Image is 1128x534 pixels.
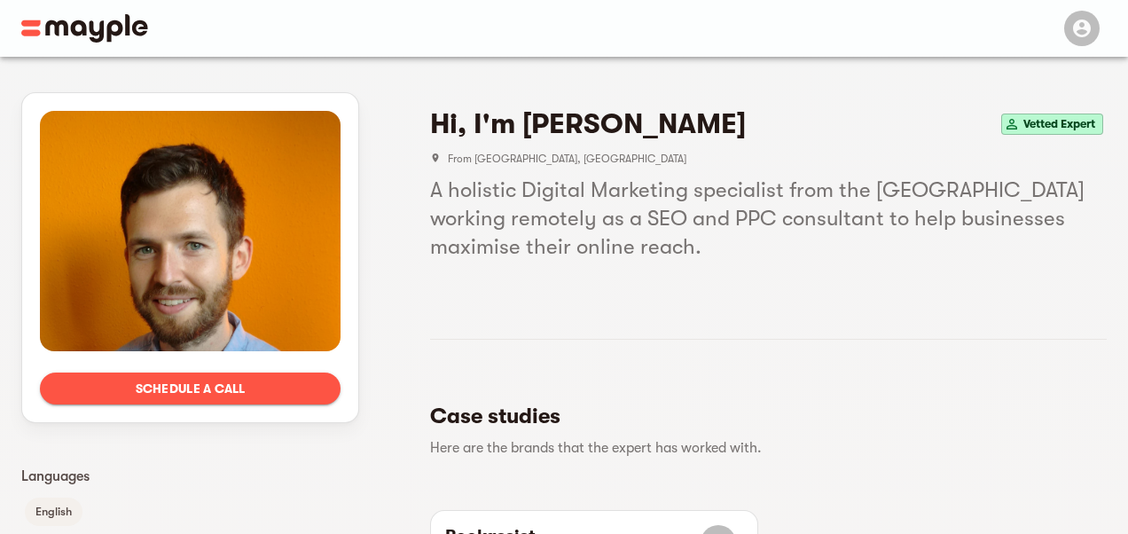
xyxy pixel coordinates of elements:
span: From [GEOGRAPHIC_DATA], [GEOGRAPHIC_DATA] [448,153,1107,165]
img: Main logo [21,14,148,43]
h5: Case studies [430,402,1093,430]
span: English [25,501,82,522]
p: Here are the brands that the expert has worked with. [430,437,1093,459]
span: Vetted Expert [1016,114,1102,135]
span: Schedule a call [54,378,326,399]
span: Menu [1054,20,1107,34]
h4: Hi, I'm [PERSON_NAME] [430,106,746,142]
h5: A holistic Digital Marketing specialist from the [GEOGRAPHIC_DATA] working remotely as a SEO and ... [430,176,1107,261]
p: Languages [21,466,359,487]
button: Schedule a call [40,373,341,404]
